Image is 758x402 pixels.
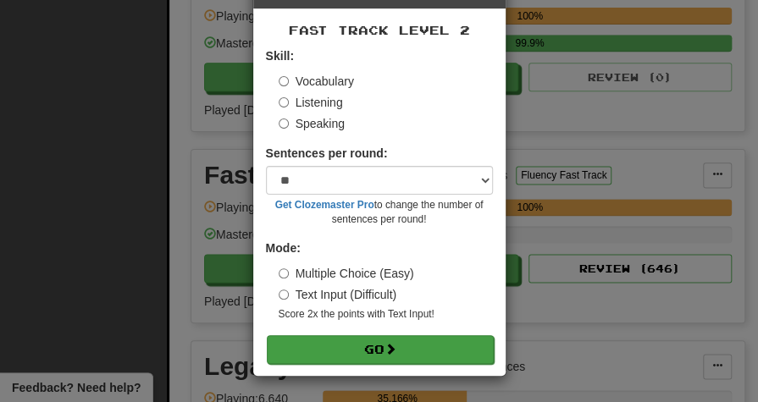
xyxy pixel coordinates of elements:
[279,73,354,90] label: Vocabulary
[279,115,345,132] label: Speaking
[279,289,289,300] input: Text Input (Difficult)
[266,145,388,162] label: Sentences per round:
[279,118,289,129] input: Speaking
[267,335,494,364] button: Go
[266,198,493,227] small: to change the number of sentences per round!
[266,49,294,63] strong: Skill:
[289,23,470,37] span: Fast Track Level 2
[279,268,289,278] input: Multiple Choice (Easy)
[279,286,397,303] label: Text Input (Difficult)
[279,94,343,111] label: Listening
[279,97,289,107] input: Listening
[275,199,374,211] a: Get Clozemaster Pro
[279,76,289,86] input: Vocabulary
[266,241,301,255] strong: Mode:
[279,265,414,282] label: Multiple Choice (Easy)
[279,307,493,322] small: Score 2x the points with Text Input !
